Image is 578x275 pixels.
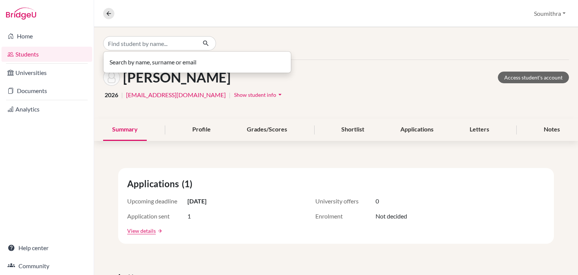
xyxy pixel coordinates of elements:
[332,119,373,141] div: Shortlist
[461,119,498,141] div: Letters
[127,177,182,191] span: Applications
[376,212,407,221] span: Not decided
[156,228,163,234] a: arrow_forward
[2,258,92,273] a: Community
[110,58,285,67] p: Search by name, surname or email
[531,6,569,21] button: Soumithra
[276,91,284,98] i: arrow_drop_down
[187,197,207,206] span: [DATE]
[2,102,92,117] a: Analytics
[127,212,187,221] span: Application sent
[498,72,569,83] a: Access student's account
[2,65,92,80] a: Universities
[2,240,92,255] a: Help center
[229,90,231,99] span: |
[103,36,196,50] input: Find student by name...
[315,197,376,206] span: University offers
[187,212,191,221] span: 1
[127,197,187,206] span: Upcoming deadline
[234,89,284,101] button: Show student infoarrow_drop_down
[376,197,379,206] span: 0
[2,29,92,44] a: Home
[126,90,226,99] a: [EMAIL_ADDRESS][DOMAIN_NAME]
[182,177,195,191] span: (1)
[121,90,123,99] span: |
[183,119,220,141] div: Profile
[2,83,92,98] a: Documents
[105,90,118,99] span: 2026
[103,119,147,141] div: Summary
[238,119,296,141] div: Grades/Scores
[315,212,376,221] span: Enrolment
[234,92,276,98] span: Show student info
[123,69,231,86] h1: [PERSON_NAME]
[127,227,156,235] a: View details
[6,8,36,20] img: Bridge-U
[535,119,569,141] div: Notes
[103,69,120,86] img: Anushka Bharggav's avatar
[391,119,443,141] div: Applications
[2,47,92,62] a: Students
